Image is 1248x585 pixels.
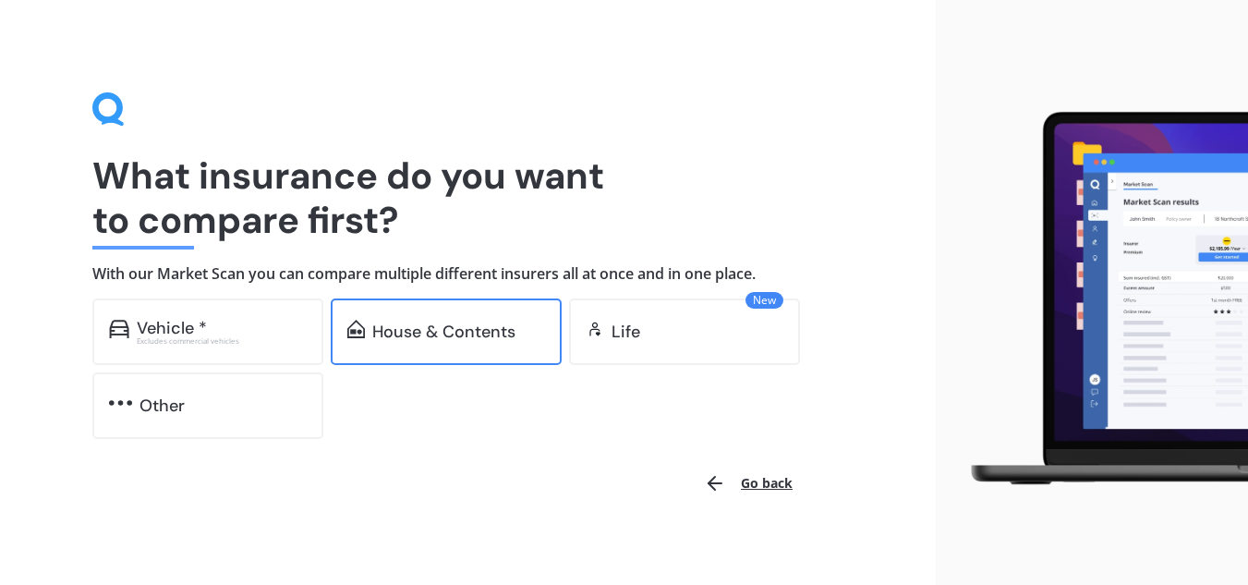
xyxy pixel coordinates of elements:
[109,320,129,338] img: car.f15378c7a67c060ca3f3.svg
[137,337,307,345] div: Excludes commercial vehicles
[745,292,783,309] span: New
[137,319,207,337] div: Vehicle *
[586,320,604,338] img: life.f720d6a2d7cdcd3ad642.svg
[372,323,515,341] div: House & Contents
[612,323,640,341] div: Life
[109,394,132,412] img: other.81dba5aafe580aa69f38.svg
[139,396,185,415] div: Other
[92,264,843,284] h4: With our Market Scan you can compare multiple different insurers all at once and in one place.
[693,461,804,506] button: Go back
[92,153,843,242] h1: What insurance do you want to compare first?
[347,320,365,338] img: home-and-contents.b802091223b8502ef2dd.svg
[951,104,1248,494] img: laptop.webp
